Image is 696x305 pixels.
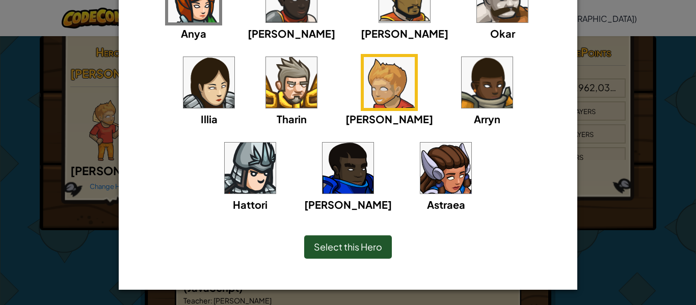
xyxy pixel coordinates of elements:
img: portrait.png [462,57,513,108]
span: [PERSON_NAME] [361,27,448,40]
span: Anya [181,27,206,40]
span: Astraea [427,198,465,211]
span: Tharin [277,113,307,125]
span: [PERSON_NAME] [248,27,335,40]
span: Okar [490,27,515,40]
img: portrait.png [266,57,317,108]
span: [PERSON_NAME] [345,113,433,125]
span: [PERSON_NAME] [304,198,392,211]
img: portrait.png [420,143,471,193]
img: portrait.png [364,57,415,108]
span: Illia [201,113,218,125]
img: portrait.png [225,143,276,193]
span: Arryn [474,113,500,125]
img: portrait.png [183,57,234,108]
span: Hattori [233,198,267,211]
img: portrait.png [323,143,373,193]
span: Select this Hero [314,241,382,253]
